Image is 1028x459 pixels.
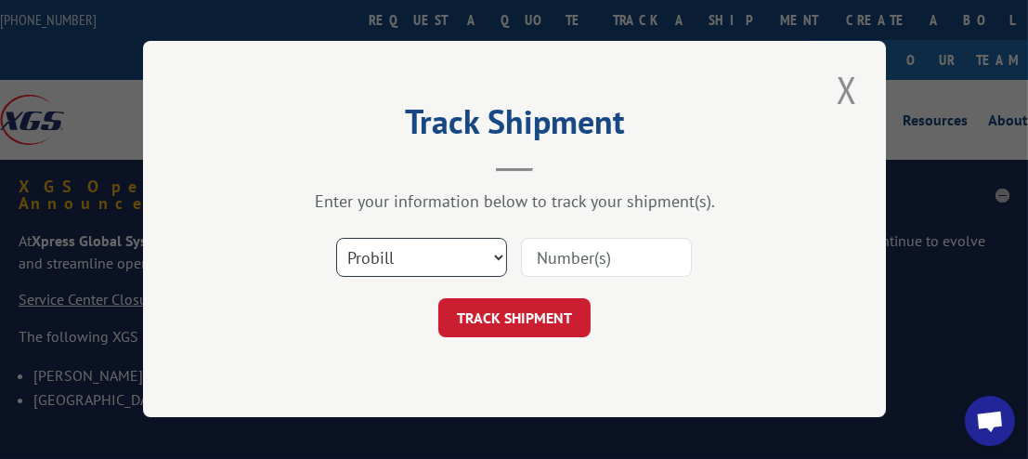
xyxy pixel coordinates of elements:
[965,396,1015,446] a: Open chat
[521,239,692,278] input: Number(s)
[438,299,591,338] button: TRACK SHIPMENT
[236,191,793,213] div: Enter your information below to track your shipment(s).
[831,64,863,115] button: Close modal
[236,109,793,144] h2: Track Shipment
